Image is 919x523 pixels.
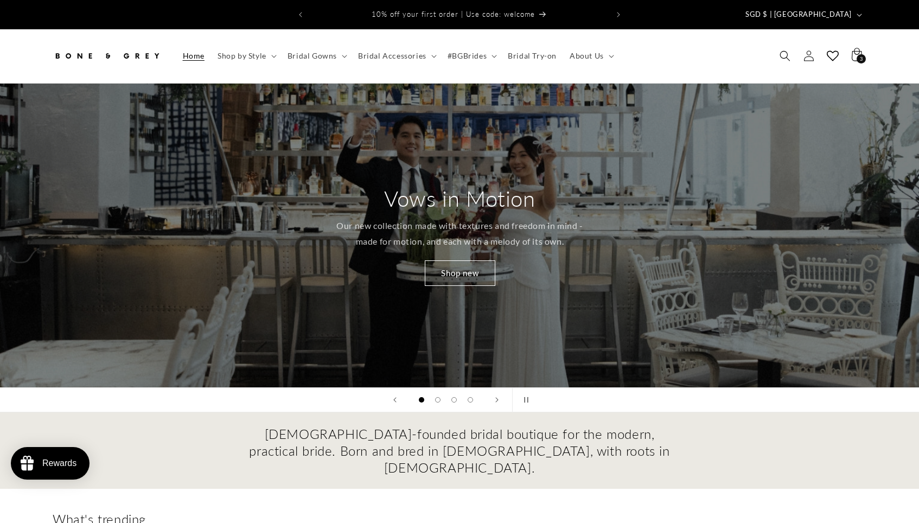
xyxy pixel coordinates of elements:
h2: [DEMOGRAPHIC_DATA]-founded bridal boutique for the modern, practical bride. Born and bred in [DEM... [248,425,671,476]
summary: Bridal Gowns [281,44,352,67]
button: Previous announcement [289,4,312,25]
span: #BGBrides [448,51,487,61]
span: Bridal Accessories [358,51,426,61]
summary: Bridal Accessories [352,44,441,67]
button: Load slide 4 of 4 [462,392,478,408]
img: Bone and Grey Bridal [53,44,161,68]
button: SGD $ | [GEOGRAPHIC_DATA] [739,4,866,25]
button: Load slide 1 of 4 [413,392,430,408]
span: SGD $ | [GEOGRAPHIC_DATA] [745,9,852,20]
h2: Vows in Motion [384,184,535,213]
button: Load slide 2 of 4 [430,392,446,408]
a: Bone and Grey Bridal [49,40,165,72]
span: Shop by Style [218,51,266,61]
button: Next announcement [607,4,630,25]
a: Shop new [424,260,495,286]
span: Home [183,51,205,61]
summary: Search [773,44,797,68]
a: Home [176,44,211,67]
p: Our new collection made with textures and freedom in mind - made for motion, and each with a melo... [331,218,589,250]
summary: About Us [563,44,618,67]
summary: #BGBrides [441,44,501,67]
button: Pause slideshow [512,388,536,412]
span: About Us [570,51,604,61]
span: 10% off your first order | Use code: welcome [372,10,535,18]
button: Load slide 3 of 4 [446,392,462,408]
div: Rewards [42,458,76,468]
span: Bridal Gowns [288,51,337,61]
a: Bridal Try-on [501,44,563,67]
span: Bridal Try-on [508,51,557,61]
button: Previous slide [383,388,407,412]
span: 3 [860,54,863,63]
summary: Shop by Style [211,44,281,67]
button: Next slide [485,388,509,412]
